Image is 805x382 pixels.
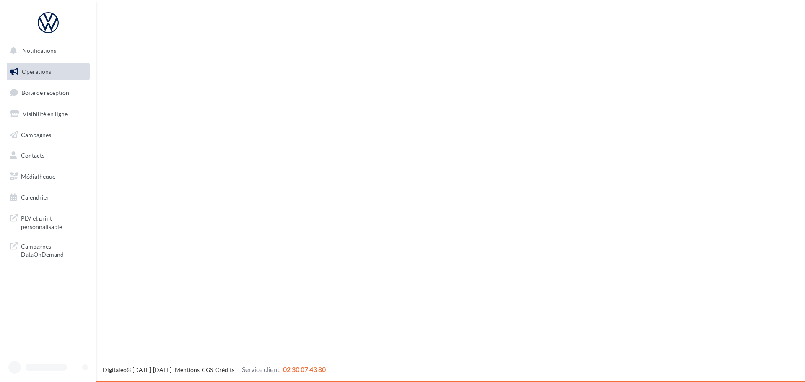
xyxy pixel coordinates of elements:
span: Campagnes [21,131,51,138]
a: Calendrier [5,189,91,206]
span: Calendrier [21,194,49,201]
span: Campagnes DataOnDemand [21,241,86,259]
a: CGS [202,366,213,373]
span: © [DATE]-[DATE] - - - [103,366,326,373]
span: Contacts [21,152,44,159]
span: Opérations [22,68,51,75]
span: 02 30 07 43 80 [283,365,326,373]
a: PLV et print personnalisable [5,209,91,234]
a: Opérations [5,63,91,81]
button: Notifications [5,42,88,60]
a: Crédits [215,366,234,373]
a: Visibilité en ligne [5,105,91,123]
span: Visibilité en ligne [23,110,68,117]
a: Boîte de réception [5,83,91,101]
span: PLV et print personnalisable [21,213,86,231]
a: Campagnes DataOnDemand [5,237,91,262]
a: Mentions [175,366,200,373]
a: Médiathèque [5,168,91,185]
a: Contacts [5,147,91,164]
span: Notifications [22,47,56,54]
span: Boîte de réception [21,89,69,96]
span: Service client [242,365,280,373]
a: Campagnes [5,126,91,144]
span: Médiathèque [21,173,55,180]
a: Digitaleo [103,366,127,373]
